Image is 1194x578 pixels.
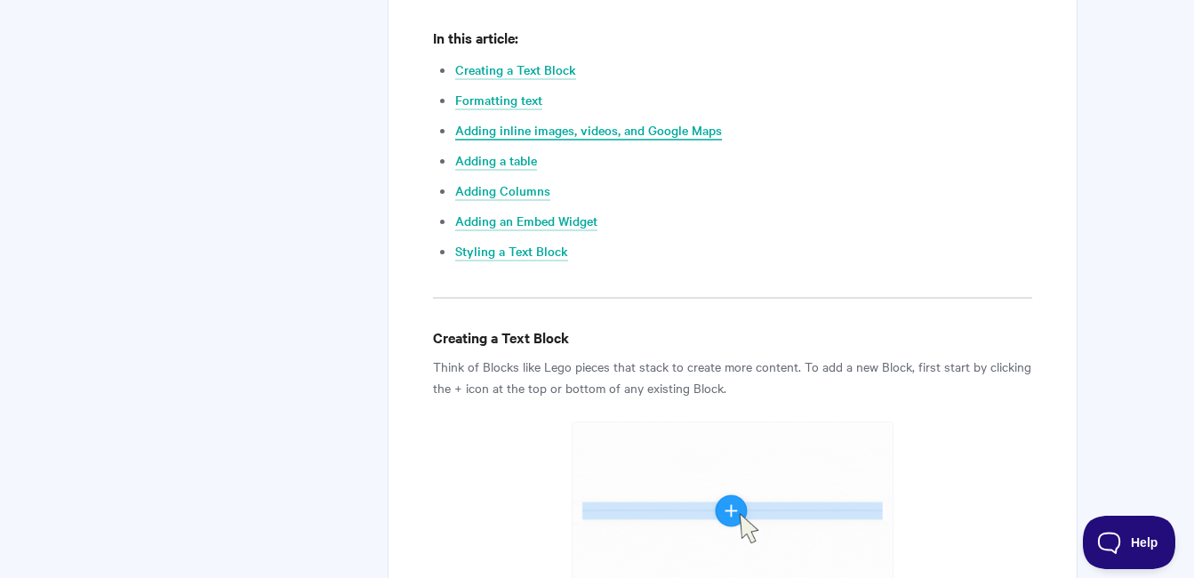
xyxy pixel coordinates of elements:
[455,91,542,110] a: Formatting text
[433,27,1031,49] h4: In this article:
[1083,516,1176,569] iframe: Toggle Customer Support
[433,326,1031,349] h4: Creating a Text Block
[455,181,550,201] a: Adding Columns
[455,242,568,261] a: Styling a Text Block
[433,356,1031,398] p: Think of Blocks like Lego pieces that stack to create more content. To add a new Block, first sta...
[455,60,576,80] a: Creating a Text Block
[455,121,722,140] a: Adding inline images, videos, and Google Maps
[455,212,597,231] a: Adding an Embed Widget
[455,151,537,171] a: Adding a table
